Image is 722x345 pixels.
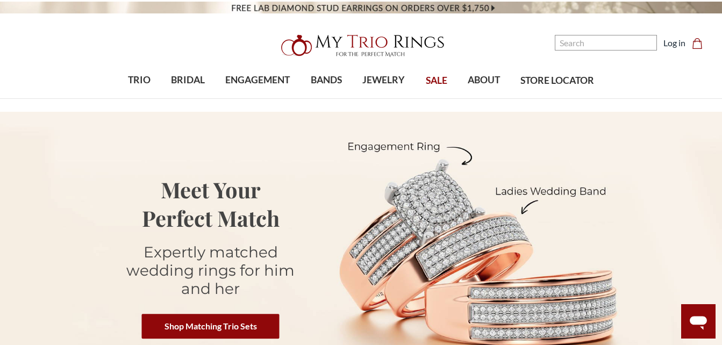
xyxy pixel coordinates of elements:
[415,63,457,98] a: SALE
[478,98,489,99] button: submenu toggle
[209,28,512,63] a: My Trio Rings
[301,63,352,98] a: BANDS
[134,98,145,99] button: submenu toggle
[225,73,290,87] span: ENGAGEMENT
[171,73,205,87] span: BRIDAL
[468,73,500,87] span: ABOUT
[510,63,604,98] a: STORE LOCATOR
[142,314,280,339] a: Shop Matching Trio Sets
[663,37,685,49] a: Log in
[457,63,510,98] a: ABOUT
[520,74,594,88] span: STORE LOCATOR
[321,98,332,99] button: submenu toggle
[692,37,709,49] a: Cart with 0 items
[352,63,415,98] a: JEWELRY
[692,38,703,49] svg: cart.cart_preview
[215,63,300,98] a: ENGAGEMENT
[311,73,342,87] span: BANDS
[426,74,447,88] span: SALE
[378,98,389,99] button: submenu toggle
[128,73,151,87] span: TRIO
[161,63,215,98] a: BRIDAL
[275,28,447,63] img: My Trio Rings
[362,73,405,87] span: JEWELRY
[252,98,263,99] button: submenu toggle
[555,35,657,51] input: Search
[118,63,161,98] a: TRIO
[183,98,194,99] button: submenu toggle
